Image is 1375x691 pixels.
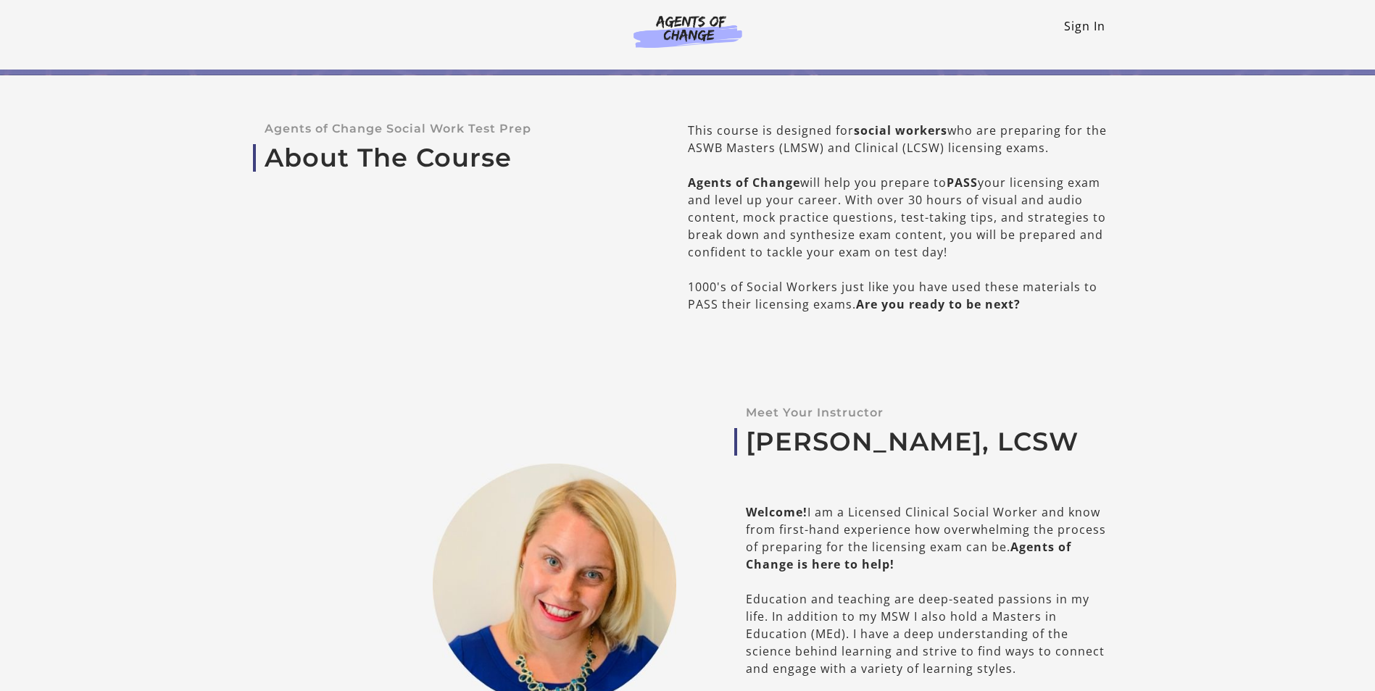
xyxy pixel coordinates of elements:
[618,14,757,48] img: Agents of Change Logo
[854,122,947,138] b: social workers
[746,427,1111,457] a: [PERSON_NAME], LCSW
[746,406,1111,419] p: Meet Your Instructor
[688,175,800,190] b: Agents of Change
[856,296,1021,312] b: Are you ready to be next?
[746,504,807,520] b: Welcome!
[265,143,641,173] a: About The Course
[688,122,1111,313] div: This course is designed for who are preparing for the ASWB Masters (LMSW) and Clinical (LCSW) lic...
[265,122,641,135] p: Agents of Change Social Work Test Prep
[746,539,1071,572] b: Agents of Change is here to help!
[947,175,978,190] b: PASS
[1064,18,1105,34] a: Sign In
